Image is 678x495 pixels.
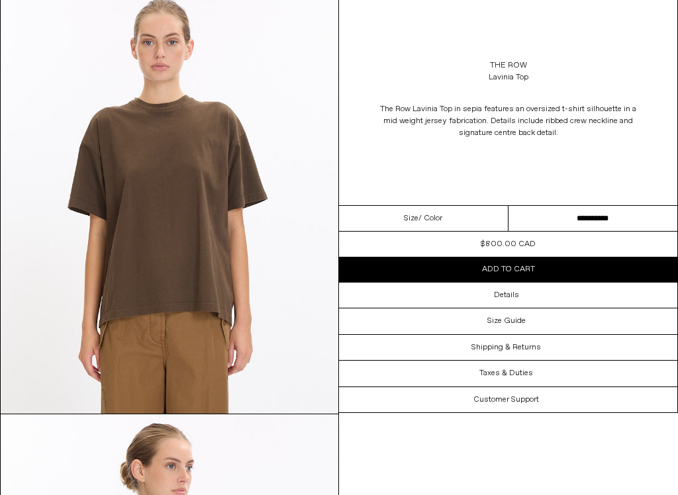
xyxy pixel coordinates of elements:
[487,316,526,326] h3: Size Guide
[482,264,535,275] span: Add to cart
[418,212,442,224] span: / Color
[339,257,677,282] button: Add to cart
[404,212,418,224] span: Size
[471,343,541,352] h3: Shipping & Returns
[479,369,533,378] h3: Taxes & Duties
[481,238,536,250] div: $800.00 CAD
[490,60,527,71] a: The Row
[376,97,641,146] p: The Row Lavinia Top in sepia features an oversized t-shirt silhouette in a mid weight jersey fabr...
[489,71,528,83] div: Lavinia Top
[473,395,539,404] h3: Customer Support
[494,291,519,300] h3: Details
